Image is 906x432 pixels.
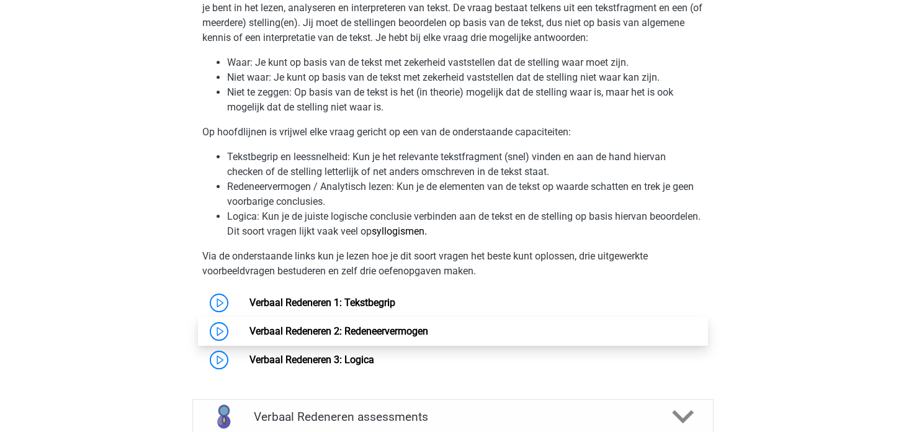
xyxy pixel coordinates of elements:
[249,354,374,366] a: Verbaal Redeneren 3: Logica
[227,85,704,115] li: Niet te zeggen: Op basis van de tekst is het (in theorie) mogelijk dat de stelling waar is, maar ...
[227,70,704,85] li: Niet waar: Je kunt op basis van de tekst met zekerheid vaststellen dat de stelling niet waar kan ...
[254,410,652,424] h4: Verbaal Redeneren assessments
[372,225,427,237] a: syllogismen.
[227,179,704,209] li: Redeneervermogen / Analytisch lezen: Kun je de elementen van de tekst op waarde schatten en trek ...
[227,150,704,179] li: Tekstbegrip en leessnelheid: Kun je het relevante tekstfragment (snel) vinden en aan de hand hier...
[227,55,704,70] li: Waar: Je kunt op basis van de tekst met zekerheid vaststellen dat de stelling waar moet zijn.
[227,209,704,239] li: Logica: Kun je de juiste logische conclusie verbinden aan de tekst en de stelling op basis hierva...
[202,249,704,279] p: Via de onderstaande links kun je lezen hoe je dit soort vragen het beste kunt oplossen, drie uitg...
[249,297,395,308] a: Verbaal Redeneren 1: Tekstbegrip
[202,125,704,140] p: Op hoofdlijnen is vrijwel elke vraag gericht op een van de onderstaande capaciteiten:
[249,325,428,337] a: Verbaal Redeneren 2: Redeneervermogen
